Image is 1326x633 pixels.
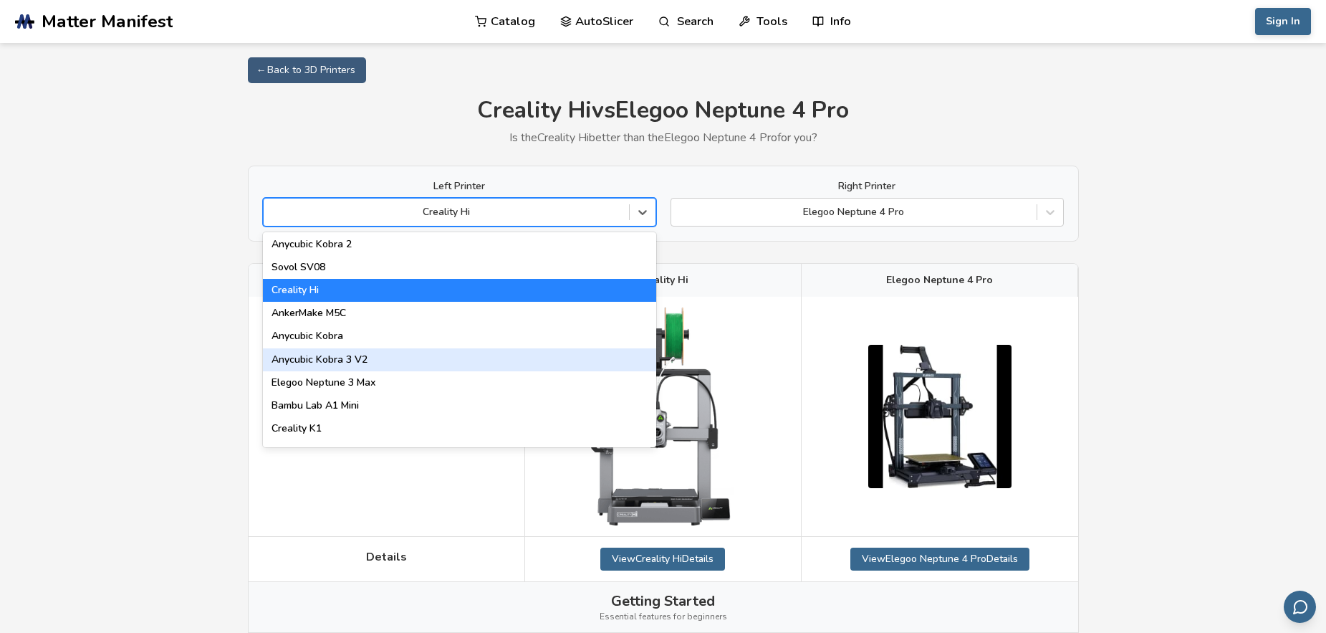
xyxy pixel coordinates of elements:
span: Getting Started [611,593,715,609]
div: Bambu Lab A1 Mini [263,394,656,417]
div: AnkerMake M5C [263,302,656,325]
p: Is the Creality Hi better than the Elegoo Neptune 4 Pro for you? [248,131,1079,144]
label: Right Printer [671,181,1064,192]
span: Elegoo Neptune 4 Pro [886,275,993,286]
a: ViewCreality HiDetails [600,548,725,571]
div: Elegoo Neptune 3 Max [263,371,656,394]
div: Anycubic Kobra [263,325,656,348]
input: Elegoo Neptune 4 Pro [678,206,681,218]
div: Creality K1 Max [263,440,656,463]
span: Details [366,551,407,563]
img: Creality Hi [591,308,734,525]
label: Left Printer [263,181,656,192]
div: Sovol SV08 [263,256,656,279]
span: Creality Hi [637,275,688,286]
button: Send feedback via email [1284,591,1316,623]
span: Matter Manifest [42,11,173,32]
a: ViewElegoo Neptune 4 ProDetails [850,548,1029,571]
span: Essential features for beginners [600,612,727,622]
a: ← Back to 3D Printers [248,57,366,83]
div: Creality K1 [263,417,656,440]
input: Creality HiSovol SV07AnkerMake M5Anycubic I3 MegaAnycubic I3 Mega SAnycubic Kobra 2 MaxAnycubic K... [271,206,274,218]
div: Creality Hi [263,279,656,302]
div: Anycubic Kobra 3 V2 [263,348,656,371]
img: Elegoo Neptune 4 Pro [868,345,1012,488]
h1: Creality Hi vs Elegoo Neptune 4 Pro [248,97,1079,124]
div: Anycubic Kobra 2 [263,233,656,256]
button: Sign In [1255,8,1311,35]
